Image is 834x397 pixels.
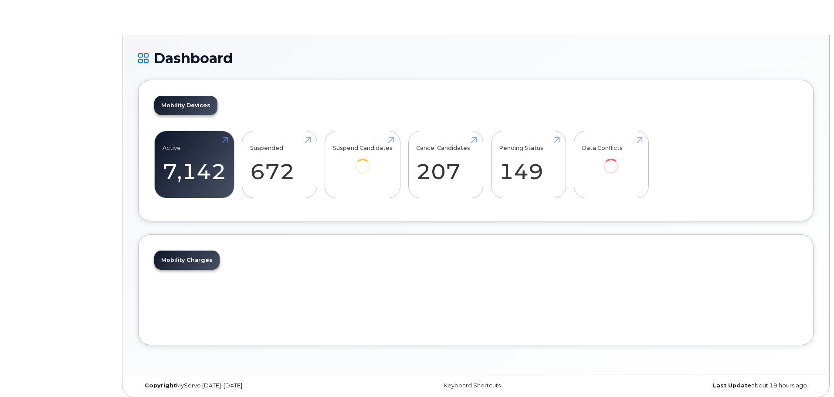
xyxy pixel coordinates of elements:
[154,251,220,270] a: Mobility Charges
[444,382,501,389] a: Keyboard Shortcuts
[582,136,641,186] a: Data Conflicts
[250,136,309,193] a: Suspended 672
[163,136,226,193] a: Active 7,142
[735,58,814,73] button: Customer Card
[416,136,475,193] a: Cancel Candidates 207
[713,382,751,389] strong: Last Update
[588,382,814,389] div: about 19 hours ago
[154,96,217,115] a: Mobility Devices
[499,136,558,193] a: Pending Status 149
[138,51,731,66] h1: Dashboard
[145,382,176,389] strong: Copyright
[138,382,363,389] div: MyServe [DATE]–[DATE]
[333,136,393,186] a: Suspend Candidates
